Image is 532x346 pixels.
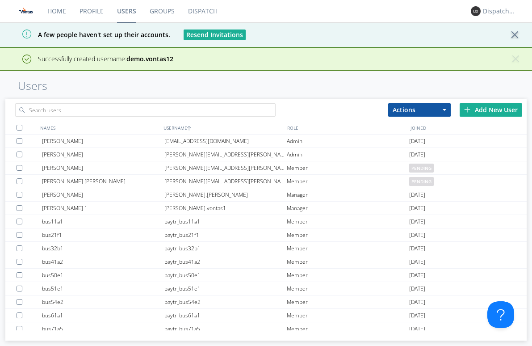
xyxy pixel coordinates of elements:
button: Actions [388,103,451,117]
div: Add New User [460,103,522,117]
span: [DATE] [409,295,425,309]
div: ROLE [285,121,409,134]
div: Member [287,255,409,268]
div: Member [287,309,409,322]
div: [PERSON_NAME][EMAIL_ADDRESS][PERSON_NAME][DOMAIN_NAME] [164,148,287,161]
a: bus32b1baytr_bus32b1Member[DATE] [5,242,527,255]
iframe: Toggle Customer Support [487,301,514,328]
div: bus61a1 [42,309,164,322]
div: JOINED [408,121,532,134]
div: [PERSON_NAME][EMAIL_ADDRESS][PERSON_NAME][DOMAIN_NAME] [164,161,287,174]
div: Member [287,282,409,295]
div: NAMES [38,121,162,134]
a: [PERSON_NAME] 1[PERSON_NAME].vontas1Manager[DATE] [5,202,527,215]
div: [PERSON_NAME] [42,135,164,148]
div: bus41a2 [42,255,164,268]
div: [PERSON_NAME].[PERSON_NAME] [164,188,287,201]
div: Admin [287,148,409,161]
div: [PERSON_NAME] 1 [42,202,164,215]
a: [PERSON_NAME] [PERSON_NAME][PERSON_NAME][EMAIL_ADDRESS][PERSON_NAME][DOMAIN_NAME]Memberpending [5,175,527,188]
div: [PERSON_NAME][EMAIL_ADDRESS][PERSON_NAME][DOMAIN_NAME] [164,175,287,188]
a: [PERSON_NAME][EMAIL_ADDRESS][DOMAIN_NAME]Admin[DATE] [5,135,527,148]
a: bus50e1baytr_bus50e1Member[DATE] [5,269,527,282]
span: [DATE] [409,242,425,255]
span: [DATE] [409,135,425,148]
span: [DATE] [409,202,425,215]
a: bus71a5baytr_bus71a5Member[DATE] [5,322,527,336]
div: baytr_bus54e2 [164,295,287,308]
a: bus51e1baytr_bus51e1Member[DATE] [5,282,527,295]
div: bus32b1 [42,242,164,255]
div: baytr_bus50e1 [164,269,287,282]
div: baytr_bus41a2 [164,255,287,268]
div: baytr_bus71a5 [164,322,287,335]
div: [PERSON_NAME] [42,148,164,161]
a: [PERSON_NAME][PERSON_NAME][EMAIL_ADDRESS][PERSON_NAME][DOMAIN_NAME]Memberpending [5,161,527,175]
div: [PERSON_NAME] [42,161,164,174]
div: Dispatcher 2 [483,7,516,16]
div: Member [287,175,409,188]
span: [DATE] [409,188,425,202]
div: Member [287,242,409,255]
a: [PERSON_NAME][PERSON_NAME][EMAIL_ADDRESS][PERSON_NAME][DOMAIN_NAME]Admin[DATE] [5,148,527,161]
img: plus.svg [464,106,470,113]
img: 373638.png [471,6,481,16]
div: USERNAME [161,121,285,134]
div: Member [287,269,409,282]
span: A few people haven't set up their accounts. [7,30,170,39]
a: bus61a1baytr_bus61a1Member[DATE] [5,309,527,322]
div: bus11a1 [42,215,164,228]
button: Resend Invitations [184,30,246,40]
a: bus41a2baytr_bus41a2Member[DATE] [5,255,527,269]
span: [DATE] [409,269,425,282]
div: Member [287,228,409,241]
img: f1aae8ebb7b8478a8eaba14e9f442c81 [18,3,34,19]
span: pending [409,177,434,186]
span: [DATE] [409,228,425,242]
div: Member [287,215,409,228]
div: baytr_bus21f1 [164,228,287,241]
div: [PERSON_NAME] [42,188,164,201]
strong: demo.vontas12 [126,55,173,63]
div: [PERSON_NAME].vontas1 [164,202,287,215]
a: bus54e2baytr_bus54e2Member[DATE] [5,295,527,309]
span: pending [409,164,434,173]
div: bus50e1 [42,269,164,282]
div: baytr_bus11a1 [164,215,287,228]
span: [DATE] [409,215,425,228]
div: Manager [287,202,409,215]
span: [DATE] [409,309,425,322]
div: Manager [287,188,409,201]
span: [DATE] [409,255,425,269]
a: bus11a1baytr_bus11a1Member[DATE] [5,215,527,228]
span: [DATE] [409,322,425,336]
h1: Users [18,80,532,92]
span: Successfully created username: [38,55,173,63]
div: Member [287,295,409,308]
div: baytr_bus51e1 [164,282,287,295]
div: [EMAIL_ADDRESS][DOMAIN_NAME] [164,135,287,148]
span: [DATE] [409,282,425,295]
div: Admin [287,135,409,148]
div: Member [287,161,409,174]
div: baytr_bus61a1 [164,309,287,322]
div: baytr_bus32b1 [164,242,287,255]
div: bus71a5 [42,322,164,335]
div: [PERSON_NAME] [PERSON_NAME] [42,175,164,188]
div: bus54e2 [42,295,164,308]
a: [PERSON_NAME][PERSON_NAME].[PERSON_NAME]Manager[DATE] [5,188,527,202]
div: bus21f1 [42,228,164,241]
div: Member [287,322,409,335]
span: [DATE] [409,148,425,161]
div: bus51e1 [42,282,164,295]
input: Search users [15,103,276,117]
a: bus21f1baytr_bus21f1Member[DATE] [5,228,527,242]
